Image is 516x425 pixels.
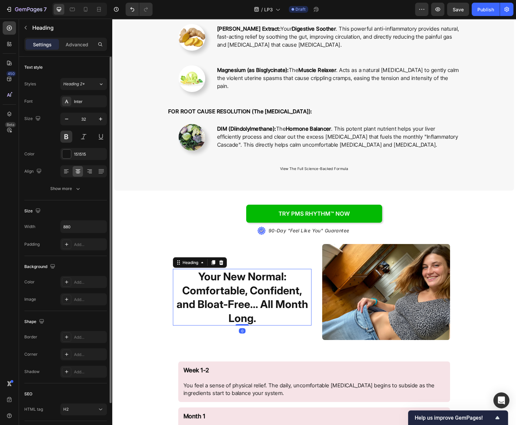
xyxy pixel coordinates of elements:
button: Save [447,3,469,16]
div: Add... [74,242,105,248]
div: Add... [74,369,105,375]
button: Heading 2* [60,78,107,90]
div: Color [24,279,35,285]
div: Styles [24,81,36,87]
button: Show survey - Help us improve GemPages! [415,414,501,422]
span: Draft [295,6,305,12]
p: Heading [32,24,104,32]
input: Auto [61,221,107,233]
div: Beta [5,122,16,127]
img: gempages_577083542056469395-6783efd6-769c-46c8-9ea9-9874518631f2.png [66,105,93,132]
span: Heading 2* [63,81,85,87]
strong: FOR ROOT CAUSE RESOLUTION (The [MEDICAL_DATA]): [56,89,200,96]
div: Undo/Redo [126,3,153,16]
span: Save [453,7,464,12]
p: View The Full Science-Backed Formula [56,147,348,153]
div: Image [24,296,36,302]
strong: Hormone Balancer [174,107,219,113]
p: You feel a sense of physical relief. The daily, uncomfortable [MEDICAL_DATA] begins to subside as... [71,348,332,378]
p: Settings [33,41,52,48]
div: Width [24,224,35,230]
div: Font [24,98,33,104]
strong: Month 1 [71,394,93,401]
h2: Rich Text Editor. Editing area: main [61,250,199,307]
div: Align [24,167,43,176]
div: Border [24,334,37,340]
strong: Your New Normal: Comfortable, Confident, and Bloat-Free... All Month Long. [64,251,196,306]
div: SEO [24,391,32,397]
div: Size [24,207,42,216]
div: Padding [24,241,40,247]
div: Add... [74,334,105,340]
div: Corner [24,351,38,357]
strong: Muscle Relaxer [186,48,224,55]
div: Size [24,114,42,123]
div: Publish [477,6,494,13]
div: Background [24,262,57,271]
div: Shape [24,317,46,326]
button: H2 [60,403,107,415]
span: LP3 [264,6,273,13]
div: Shadow [24,369,40,375]
p: Try PMS Rhythm™ NOW [166,191,238,199]
button: Show more [24,183,107,195]
div: 0 [127,310,133,315]
div: Color [24,151,35,157]
div: Add... [74,297,105,303]
div: Add... [74,279,105,285]
p: 90-Day "Feel Like You" Guarantee [156,209,237,215]
div: 450 [6,71,16,76]
iframe: Design area [112,19,516,425]
strong: DIM (Diindolylmethane): [105,107,164,113]
span: / [261,6,263,13]
div: HTML tag [24,406,43,412]
span: Help us improve GemPages! [415,415,493,421]
a: Try PMS Rhythm™ NOW [134,186,270,204]
strong: Week 1-2 [71,348,97,355]
img: gempages_577083542056469395-be479cef-20df-42f5-ac46-094104c9f1b1.webp [210,225,338,321]
div: Text style [24,64,43,70]
div: 151515 [74,151,105,157]
div: Open Intercom Messenger [493,392,509,408]
p: The . This potent plant nutrient helps your liver efficiently process and clear out the excess [M... [105,106,348,130]
div: Heading [69,241,87,247]
button: 7 [3,3,50,16]
p: 7 [44,5,47,13]
div: Add... [74,352,105,358]
span: H2 [63,407,69,412]
div: Show more [50,185,81,192]
div: Inter [74,99,105,105]
p: Advanced [66,41,88,48]
button: Publish [472,3,500,16]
